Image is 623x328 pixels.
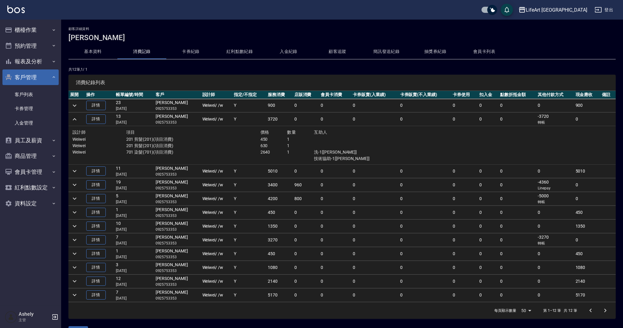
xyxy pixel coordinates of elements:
p: 1 [287,143,314,149]
button: 簡訊發送紀錄 [362,44,411,59]
button: expand row [70,166,79,176]
p: 0925753353 [156,296,199,301]
button: 消費記錄 [117,44,166,59]
img: Logo [7,6,25,13]
td: [PERSON_NAME] [154,247,201,260]
a: 客戶列表 [2,88,59,102]
td: 0 [536,274,574,288]
td: 0 [451,178,478,192]
td: 0 [351,113,399,126]
p: [DATE] [116,172,153,177]
button: 顧客追蹤 [313,44,362,59]
td: 0 [499,288,536,302]
p: 第 1–12 筆 共 12 筆 [543,308,577,313]
p: 0925753353 [156,254,199,260]
button: 抽獎券紀錄 [411,44,460,59]
td: 0 [351,247,399,260]
a: 入金管理 [2,116,59,130]
p: 0925753353 [156,199,199,205]
td: 0 [451,274,478,288]
td: Y [232,288,266,302]
td: 0 [499,206,536,219]
td: 0 [451,219,478,233]
td: 4200 [266,192,293,205]
button: 客戶管理 [2,69,59,85]
td: 0 [499,178,536,192]
td: 0 [351,274,399,288]
p: 2640 [260,149,287,155]
td: 0 [536,261,574,274]
img: Person [5,311,17,323]
td: 0 [478,178,499,192]
span: 消費紀錄列表 [76,80,608,86]
td: 0 [293,247,319,260]
p: 0925753353 [156,268,199,274]
button: expand row [70,115,79,124]
td: 13 [114,113,154,126]
p: Weiwei [72,136,126,143]
th: 操作 [85,91,114,99]
td: 0 [399,113,452,126]
button: 櫃檯作業 [2,22,59,38]
td: Y [232,261,266,274]
td: 0 [478,247,499,260]
td: 5170 [266,288,293,302]
p: 技術協助-1[[PERSON_NAME]] [314,155,394,162]
td: 0 [319,113,351,126]
td: Weiwei / /w [201,288,232,302]
span: 項目 [126,130,135,135]
button: 基本資料 [68,44,117,59]
td: Weiwei / /w [201,99,232,112]
td: 1 [114,247,154,260]
td: 5010 [266,164,293,178]
td: 0 [351,261,399,274]
button: expand row [70,249,79,258]
p: [DATE] [116,268,153,274]
td: Y [232,274,266,288]
button: 紅利點數紀錄 [215,44,264,59]
td: 0 [399,261,452,274]
td: -3270 [536,233,574,247]
td: 0 [536,288,574,302]
p: Weiwei [72,143,126,149]
td: 0 [536,206,574,219]
td: 0 [293,288,319,302]
h2: 顧客詳細資料 [68,27,616,31]
td: 0 [499,274,536,288]
td: 1080 [266,261,293,274]
td: Weiwei / /w [201,261,232,274]
p: [DATE] [116,120,153,125]
td: 0 [319,206,351,219]
td: 0 [451,206,478,219]
td: 7 [114,288,154,302]
th: 店販消費 [293,91,319,99]
td: 0 [351,233,399,247]
td: 1350 [574,219,601,233]
td: [PERSON_NAME] [154,233,201,247]
td: 450 [266,247,293,260]
button: 預約管理 [2,38,59,54]
td: Weiwei / /w [201,164,232,178]
td: -4360 [536,178,574,192]
td: 0 [451,113,478,126]
p: [DATE] [116,240,153,246]
td: 0 [536,247,574,260]
td: 450 [266,206,293,219]
a: 詳情 [86,263,106,272]
td: 0 [293,206,319,219]
th: 設計師 [201,91,232,99]
td: 450 [574,206,601,219]
button: expand row [70,263,79,272]
td: 0 [478,192,499,205]
p: 每頁顯示數量 [494,308,516,313]
th: 帳單編號/時間 [114,91,154,99]
td: 5170 [574,288,601,302]
button: 紅利點數設定 [2,180,59,196]
td: 0 [536,164,574,178]
button: 入金紀錄 [264,44,313,59]
td: 0 [478,274,499,288]
td: 0 [399,219,452,233]
td: 12 [114,274,154,288]
p: 450 [260,136,287,143]
td: Weiwei / /w [201,178,232,192]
